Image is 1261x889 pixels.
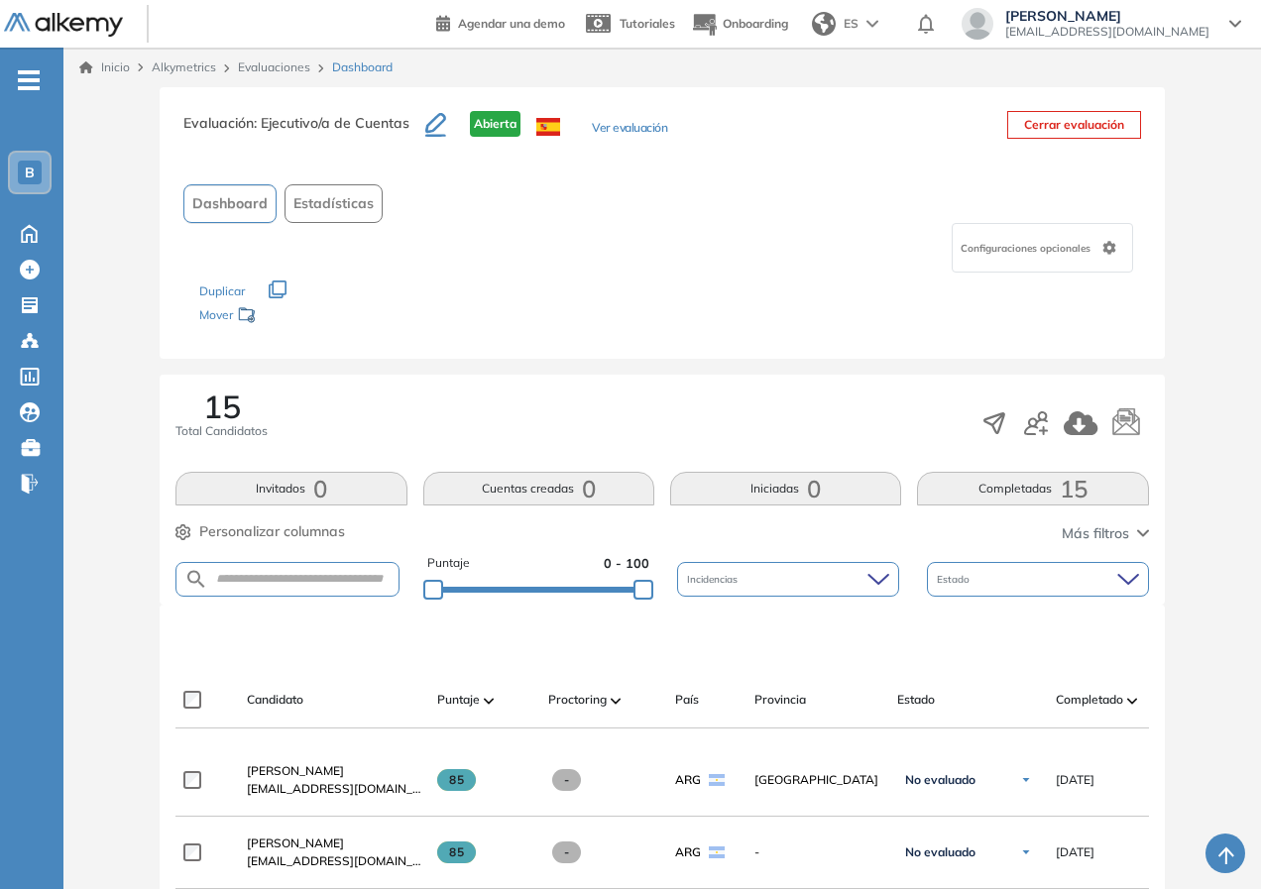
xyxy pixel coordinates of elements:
span: 15 [203,390,241,422]
span: [DATE] [1056,771,1094,789]
img: [missing "en.ARROW_ALT" translation] [1127,698,1137,704]
span: B [25,165,35,180]
span: - [754,843,881,861]
span: Alkymetrics [152,59,216,74]
button: Ver evaluación [592,119,667,140]
span: [EMAIL_ADDRESS][DOMAIN_NAME] [1005,24,1209,40]
span: Abierta [470,111,520,137]
span: País [675,691,699,709]
span: - [552,841,581,863]
button: Estadísticas [285,184,383,223]
span: 0 - 100 [604,554,649,573]
img: Ícono de flecha [1020,774,1032,786]
h3: Evaluación [183,111,425,153]
span: ARG [675,843,701,861]
span: [PERSON_NAME] [247,835,344,850]
img: arrow [866,20,878,28]
div: Estado [927,562,1149,597]
img: Logo [4,13,123,38]
img: ARG [709,846,725,858]
a: [PERSON_NAME] [247,834,421,852]
img: [missing "en.ARROW_ALT" translation] [611,698,621,704]
span: Incidencias [687,572,742,587]
span: : Ejecutivo/a de Cuentas [254,114,409,132]
div: Mover [199,298,398,335]
button: Cuentas creadas0 [423,472,654,505]
span: - [552,769,581,791]
button: Más filtros [1062,523,1149,544]
span: Dashboard [332,58,393,76]
span: [DATE] [1056,843,1094,861]
span: Duplicar [199,283,245,298]
span: No evaluado [905,844,975,860]
a: Inicio [79,58,130,76]
span: Estado [897,691,935,709]
span: Personalizar columnas [199,521,345,542]
img: [missing "en.ARROW_ALT" translation] [484,698,494,704]
span: [EMAIL_ADDRESS][DOMAIN_NAME] [247,852,421,870]
button: Cerrar evaluación [1007,111,1141,139]
span: [GEOGRAPHIC_DATA] [754,771,881,789]
span: Onboarding [723,16,788,31]
span: ES [844,15,859,33]
span: Configuraciones opcionales [961,241,1094,256]
span: Dashboard [192,193,268,214]
span: Completado [1056,691,1123,709]
img: world [812,12,836,36]
span: Más filtros [1062,523,1129,544]
span: Tutoriales [620,16,675,31]
div: Incidencias [677,562,899,597]
img: SEARCH_ALT [184,567,208,592]
span: Agendar una demo [458,16,565,31]
span: Total Candidatos [175,422,268,440]
span: Estadísticas [293,193,374,214]
img: ESP [536,118,560,136]
div: Configuraciones opcionales [952,223,1133,273]
button: Personalizar columnas [175,521,345,542]
span: Proctoring [548,691,607,709]
span: 85 [437,769,476,791]
button: Completadas15 [917,472,1148,505]
img: Ícono de flecha [1020,846,1032,858]
span: [PERSON_NAME] [1005,8,1209,24]
span: [PERSON_NAME] [247,763,344,778]
a: Agendar una demo [436,10,565,34]
img: ARG [709,774,725,786]
span: Provincia [754,691,806,709]
button: Iniciadas0 [670,472,901,505]
button: Onboarding [691,3,788,46]
span: ARG [675,771,701,789]
span: Puntaje [427,554,470,573]
span: [EMAIL_ADDRESS][DOMAIN_NAME] [247,780,421,798]
span: 85 [437,841,476,863]
span: Candidato [247,691,303,709]
a: Evaluaciones [238,59,310,74]
i: - [18,78,40,82]
button: Invitados0 [175,472,406,505]
span: No evaluado [905,772,975,788]
span: Estado [937,572,974,587]
span: Puntaje [437,691,480,709]
button: Dashboard [183,184,277,223]
a: [PERSON_NAME] [247,762,421,780]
